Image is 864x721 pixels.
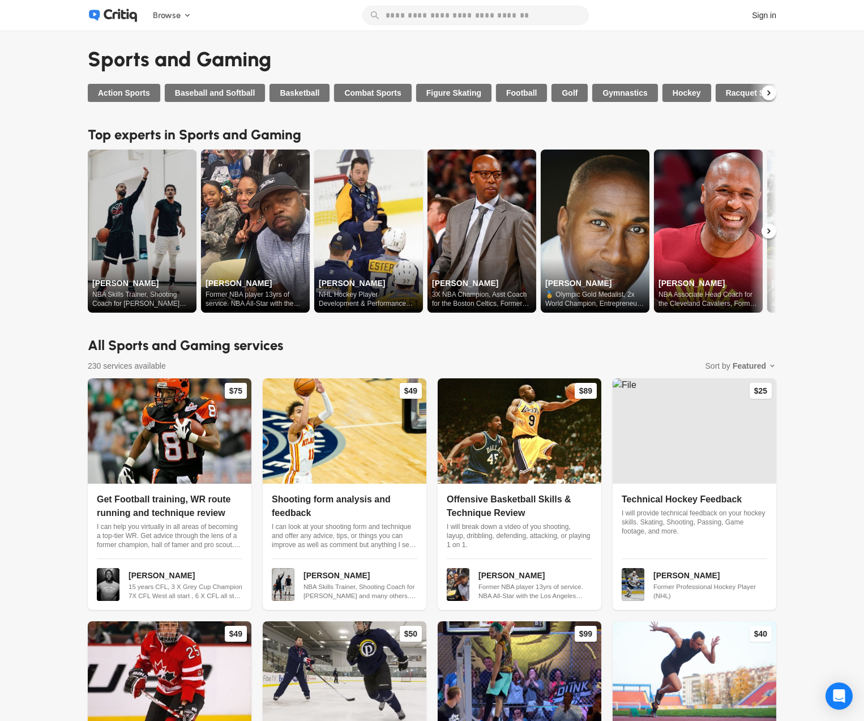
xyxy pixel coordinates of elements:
div: $89 [575,383,597,399]
span: 230 services available [88,360,166,372]
a: $75Get Football training, WR route running and technique reviewI can help you virtually in all ar... [88,378,251,610]
div: $49 [225,626,247,642]
span: Racquet Sports [726,87,784,99]
img: File [88,150,196,313]
p: I can look at your shooting form and technique and offer any advice, tips, or things you can impr... [272,522,417,549]
img: File [201,150,310,313]
span: Shooting form analysis and feedback [272,494,391,518]
span: Baseball and Softball [175,87,255,99]
div: $75 [225,383,247,399]
span: Football [506,87,537,99]
img: File [613,378,776,484]
p: I can help you virtually in all areas of becoming a top-tier WR. Get advice through the lens of a... [97,522,242,549]
a: [PERSON_NAME]NBA Associate Head Coach for the Cleveland Cavaliers, Former NBA Player, Former NBA ... [654,150,763,313]
span: Former NBA player 13yrs of service. NBA All-Star with the Los Angeles Lakers [478,582,592,600]
div: $40 [750,626,772,642]
div: $25 [750,383,772,399]
span: Sort by [705,360,730,372]
span: Get Football training, WR route running and technique review [97,494,230,518]
a: [PERSON_NAME]Former NBA player 13yrs of service. NBA All-Star with the Los Angeles Lakers [201,150,310,313]
span: [PERSON_NAME] [303,571,370,580]
span: Technical Hockey Feedback [622,494,742,504]
a: [PERSON_NAME]NHL Hockey Player Development & Performance Coach [314,150,423,313]
img: File [447,568,469,601]
a: $49Shooting form analysis and feedbackI can look at your shooting form and technique and offer an... [263,378,426,610]
p: I will break down a video of you shooting, layup, dribbling, defending, attacking, or playing 1 o... [447,522,592,549]
span: Action Sports [98,87,150,99]
h2: Top experts in Sports and Gaming [88,125,776,145]
span: [PERSON_NAME] [129,571,195,580]
img: File [438,378,601,484]
img: File [541,150,649,313]
img: File [272,568,294,601]
div: Open Intercom Messenger [825,682,853,710]
img: File [427,150,536,313]
span: Featured [733,360,766,372]
div: $50 [400,626,422,642]
span: Former Professional Hockey Player (NHL) [653,582,767,600]
div: $99 [575,626,597,642]
a: $89Offensive Basketball Skills & Technique ReviewI will break down a video of you shooting, layup... [438,378,601,610]
p: I will provide technical feedback on your hockey skills. Skating, Shooting, Passing, Game footage... [622,509,767,536]
span: Browse [153,9,181,22]
img: File [622,568,644,601]
a: [PERSON_NAME]NBA Skills Trainer, Shooting Coach for [PERSON_NAME] and many others. NBA Player Dev... [88,150,196,313]
a: [PERSON_NAME]🥇 Olympic Gold Medalist, 2x World Champion, Entrepreneur, Speaker, Speed Doctor [541,150,649,313]
img: File [654,150,763,313]
span: NBA Skills Trainer, Shooting Coach for [PERSON_NAME] and many others. NBA Player Development Coach [303,582,417,600]
span: Hockey [673,87,701,99]
span: 15 years CFL, 3 X Grey Cup Champion 7X CFL West all start , 6 X CFL all star, 2006 CFL most outst... [129,582,242,600]
span: Combat Sports [344,87,401,99]
span: Figure Skating [426,87,481,99]
img: File [88,378,251,484]
img: File [97,568,119,601]
img: File [314,150,423,313]
span: Gymnastics [602,87,647,99]
span: Basketball [280,87,319,99]
div: Sign in [752,10,776,22]
img: File [263,378,426,484]
span: [PERSON_NAME] [478,571,545,580]
h2: All Sports and Gaming services [88,335,776,356]
a: [PERSON_NAME]3X NBA Champion, Asst Coach for the Boston Celtics, Former NBA All-Star Point Guard [427,150,536,313]
span: [PERSON_NAME] [653,571,720,580]
h1: Sports and Gaming [88,44,776,75]
span: Golf [562,87,578,99]
div: $49 [400,383,422,399]
span: Offensive Basketball Skills & Technique Review [447,494,571,518]
a: $25Technical Hockey FeedbackI will provide technical feedback on your hockey skills. Skating, Sho... [613,378,776,610]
